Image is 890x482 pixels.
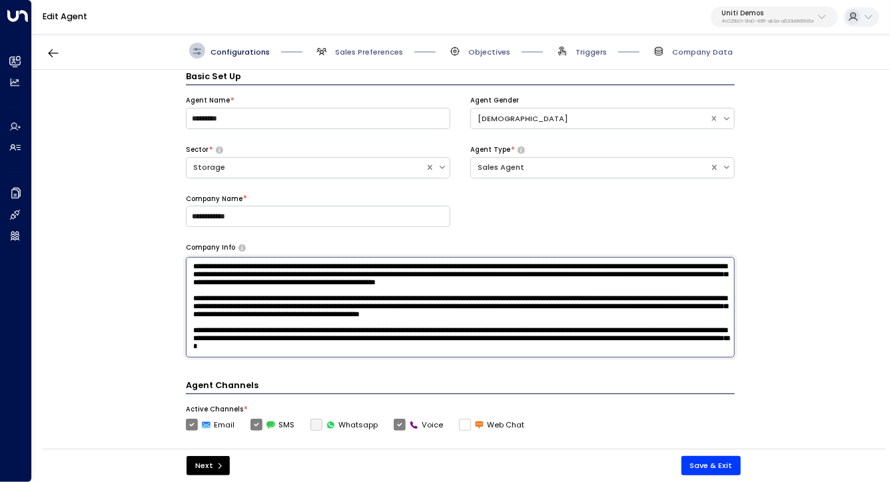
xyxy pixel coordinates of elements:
label: Voice [394,419,443,431]
div: Sales Agent [478,162,703,173]
button: Next [187,456,230,475]
label: Sector [186,145,209,154]
span: Triggers [576,47,607,57]
label: Whatsapp [310,419,378,431]
p: 4c025b01-9fa0-46ff-ab3a-a620b886896e [721,19,814,24]
label: Agent Type [470,145,510,154]
label: Web Chat [459,419,524,431]
span: Configurations [211,47,270,57]
h4: Agent Channels [186,379,735,394]
label: Company Name [186,194,242,204]
label: Agent Gender [470,96,519,105]
button: Save & Exit [681,456,741,475]
span: Objectives [468,47,510,57]
div: Storage [193,162,418,173]
label: Agent Name [186,96,230,105]
button: Select whether your copilot will handle inquiries directly from leads or from brokers representin... [518,146,525,153]
label: SMS [250,419,294,431]
p: Uniti Demos [721,9,814,17]
label: Active Channels [186,405,243,414]
button: Uniti Demos4c025b01-9fa0-46ff-ab3a-a620b886896e [711,7,838,28]
label: Company Info [186,243,235,252]
div: [DEMOGRAPHIC_DATA] [478,113,703,124]
button: Select whether your copilot will handle inquiries directly from leads or from brokers representin... [216,146,223,153]
label: Email [186,419,234,431]
div: To activate this channel, please go to the Integrations page [310,419,378,431]
button: Provide a brief overview of your company, including your industry, products or services, and any ... [238,244,246,251]
span: Company Data [672,47,733,57]
a: Edit Agent [43,11,87,22]
span: Sales Preferences [335,47,403,57]
h3: Basic Set Up [186,70,735,85]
